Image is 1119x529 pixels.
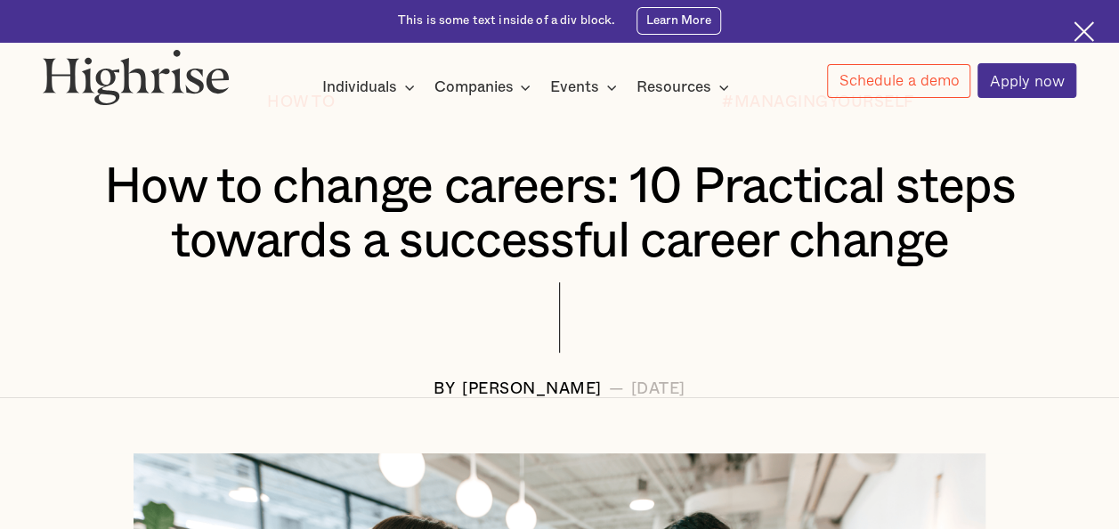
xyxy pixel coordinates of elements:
a: Schedule a demo [827,64,971,98]
div: Resources [637,77,734,98]
a: Learn More [637,7,721,34]
div: Companies [434,77,513,98]
div: Individuals [322,77,420,98]
div: This is some text inside of a div block. [398,12,616,29]
div: Individuals [322,77,397,98]
div: Events [550,77,622,98]
div: BY [434,380,455,397]
div: Resources [637,77,711,98]
h1: How to change careers: 10 Practical steps towards a successful career change [86,160,1034,270]
div: — [608,380,624,397]
div: [DATE] [631,380,685,397]
div: [PERSON_NAME] [462,380,602,397]
a: Apply now [977,63,1076,98]
div: Events [550,77,599,98]
img: Highrise logo [43,49,230,105]
div: Companies [434,77,536,98]
img: Cross icon [1074,21,1094,42]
